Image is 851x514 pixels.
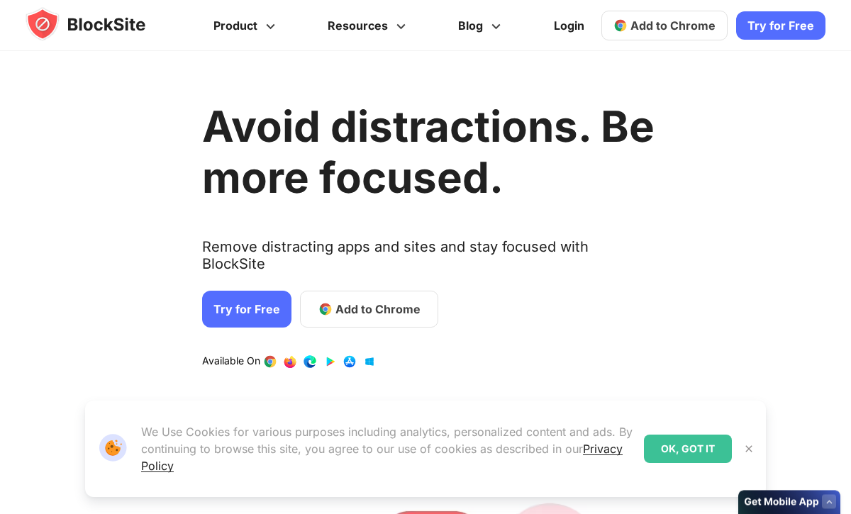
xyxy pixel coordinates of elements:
text: Available On [202,354,260,369]
button: Close [740,440,758,458]
a: Login [545,9,593,43]
span: Add to Chrome [335,301,421,318]
div: OK, GOT IT [644,435,732,463]
text: Remove distracting apps and sites and stay focused with BlockSite [202,238,655,284]
h1: Avoid distractions. Be more focused. [202,101,655,203]
a: Add to Chrome [601,11,728,40]
img: Close [743,443,755,454]
a: Try for Free [202,291,291,328]
img: chrome-icon.svg [613,18,628,33]
img: blocksite-icon.5d769676.svg [26,7,173,41]
a: Add to Chrome [300,291,438,328]
a: Try for Free [736,11,825,40]
p: We Use Cookies for various purposes including analytics, personalized content and ads. By continu... [141,423,633,474]
span: Add to Chrome [630,18,716,33]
